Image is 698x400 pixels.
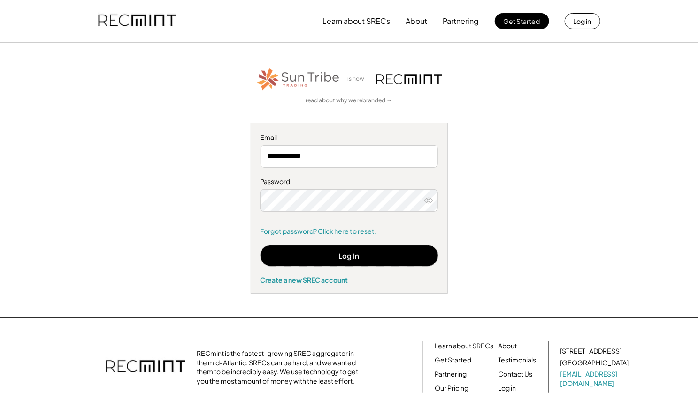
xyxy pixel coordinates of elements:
[560,369,631,388] a: [EMAIL_ADDRESS][DOMAIN_NAME]
[435,384,469,393] a: Our Pricing
[261,276,438,284] div: Create a new SREC account
[261,177,438,186] div: Password
[323,12,391,31] button: Learn about SRECs
[499,369,533,379] a: Contact Us
[376,74,442,84] img: recmint-logotype%403x.png
[197,349,364,385] div: RECmint is the fastest-growing SREC aggregator in the mid-Atlantic. SRECs can be hard, and we wan...
[256,66,341,92] img: STT_Horizontal_Logo%2B-%2BColor.png
[345,75,372,83] div: is now
[406,12,428,31] button: About
[98,5,176,37] img: recmint-logotype%403x.png
[106,351,185,384] img: recmint-logotype%403x.png
[560,358,629,368] div: [GEOGRAPHIC_DATA]
[435,355,472,365] a: Get Started
[495,13,549,29] button: Get Started
[443,12,479,31] button: Partnering
[435,369,467,379] a: Partnering
[499,384,516,393] a: Log in
[565,13,600,29] button: Log in
[306,97,392,105] a: read about why we rebranded →
[560,346,622,356] div: [STREET_ADDRESS]
[261,245,438,266] button: Log In
[435,341,494,351] a: Learn about SRECs
[499,341,517,351] a: About
[261,227,438,236] a: Forgot password? Click here to reset.
[499,355,537,365] a: Testimonials
[261,133,438,142] div: Email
